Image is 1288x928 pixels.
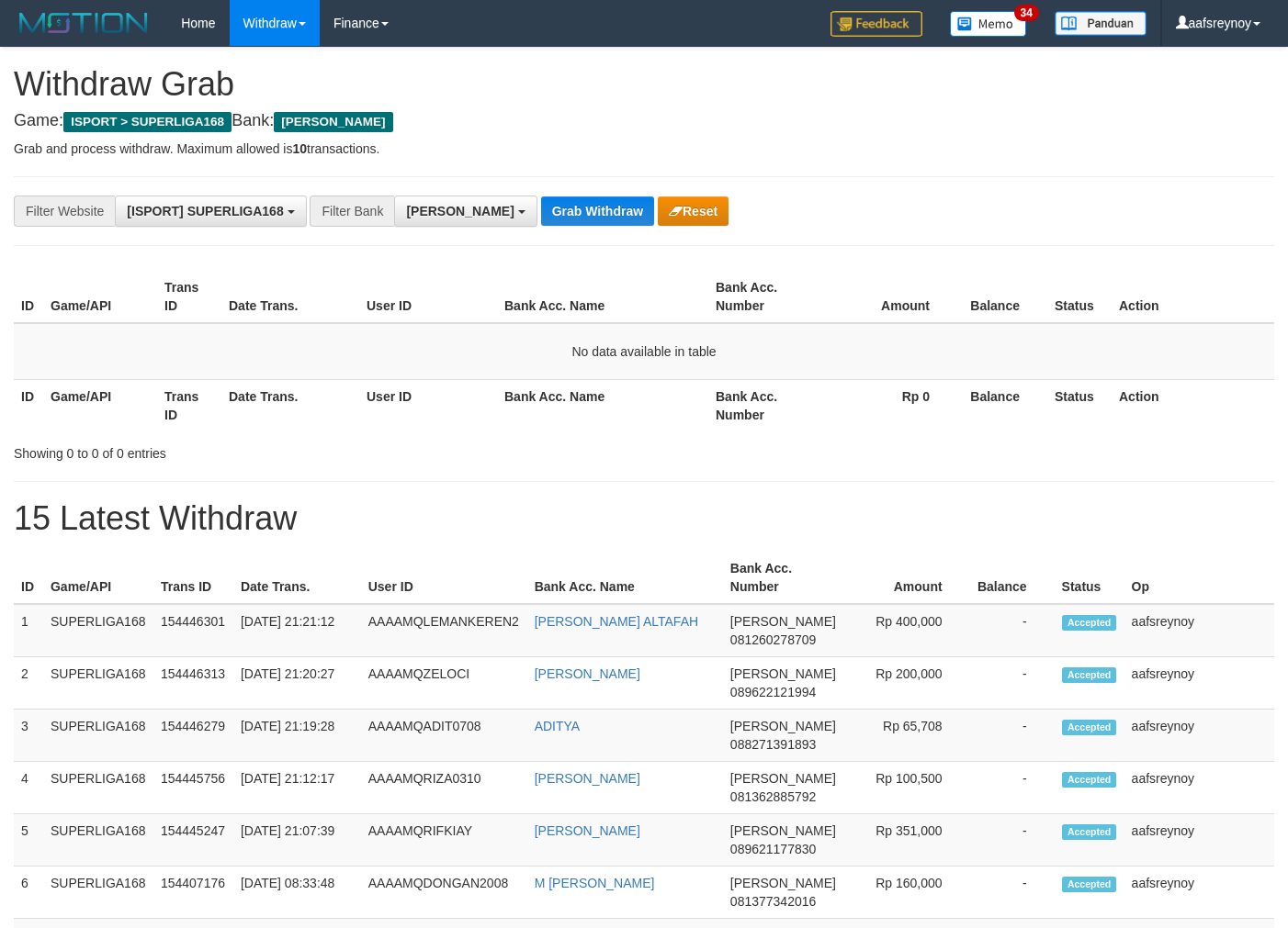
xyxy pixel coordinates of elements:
td: - [970,657,1055,710]
td: Rp 351,000 [843,814,970,867]
th: Rp 0 [822,379,957,431]
span: Accepted [1062,772,1117,788]
th: Bank Acc. Number [708,379,822,431]
td: Rp 400,000 [843,604,970,657]
td: 1 [14,604,43,657]
td: SUPERLIGA168 [43,762,153,814]
td: AAAAMQDONGAN2008 [361,867,527,919]
span: Copy 089622121994 to clipboard [730,685,816,699]
td: AAAAMQADIT0708 [361,710,527,762]
td: [DATE] 21:19:28 [233,710,361,762]
td: aafsreynoy [1124,762,1274,814]
th: Status [1047,271,1112,323]
div: Showing 0 to 0 of 0 entries [14,437,523,463]
td: [DATE] 21:21:12 [233,604,361,657]
a: [PERSON_NAME] [535,823,640,838]
th: ID [14,379,43,431]
span: Copy 089621177830 to clipboard [730,842,816,856]
img: Button%20Memo.svg [950,11,1027,37]
td: - [970,762,1055,814]
th: User ID [359,271,497,323]
td: Rp 65,708 [843,710,970,762]
th: Balance [957,271,1047,323]
td: - [970,814,1055,867]
td: - [970,710,1055,762]
img: Feedback.jpg [830,11,922,37]
span: Accepted [1062,720,1117,735]
th: Status [1055,552,1124,604]
img: panduan.png [1055,11,1147,36]
th: Op [1124,552,1274,604]
td: 154446301 [153,604,233,657]
td: aafsreynoy [1124,814,1274,867]
strong: 10 [292,141,307,156]
td: [DATE] 08:33:48 [233,867,361,919]
td: 3 [14,710,43,762]
a: M [PERSON_NAME] [535,876,655,890]
td: 4 [14,762,43,814]
td: SUPERLIGA168 [43,604,153,657]
td: Rp 160,000 [843,867,970,919]
button: Reset [658,196,729,226]
p: Grab and process withdraw. Maximum allowed is transactions. [14,140,1274,158]
button: [PERSON_NAME] [394,196,537,227]
span: ISPORT > SUPERLIGA168 [63,112,232,132]
td: 6 [14,867,43,919]
span: Accepted [1062,824,1117,840]
button: Grab Withdraw [541,196,654,226]
th: Balance [957,379,1047,431]
span: Copy 081362885792 to clipboard [730,789,816,804]
span: [PERSON_NAME] [274,112,392,132]
span: [ISPORT] SUPERLIGA168 [127,204,283,218]
a: [PERSON_NAME] [535,666,640,681]
td: aafsreynoy [1124,604,1274,657]
th: ID [14,552,43,604]
th: Game/API [43,271,157,323]
td: No data available in table [14,323,1274,380]
td: aafsreynoy [1124,657,1274,710]
td: 5 [14,814,43,867]
td: AAAAMQLEMANKEREN2 [361,604,527,657]
h1: 15 Latest Withdraw [14,500,1274,537]
th: Trans ID [157,379,221,431]
a: ADITYA [535,719,581,733]
th: Bank Acc. Number [723,552,843,604]
td: - [970,604,1055,657]
th: Action [1112,379,1274,431]
th: Action [1112,271,1274,323]
td: 2 [14,657,43,710]
span: [PERSON_NAME] [730,823,836,838]
td: 154445756 [153,762,233,814]
td: 154446279 [153,710,233,762]
h4: Game: Bank: [14,112,1274,130]
th: Bank Acc. Name [497,379,708,431]
span: 34 [1014,5,1039,21]
span: Copy 081377342016 to clipboard [730,894,816,909]
span: [PERSON_NAME] [730,876,836,890]
span: [PERSON_NAME] [730,666,836,681]
th: Date Trans. [233,552,361,604]
td: aafsreynoy [1124,867,1274,919]
td: Rp 100,500 [843,762,970,814]
td: SUPERLIGA168 [43,867,153,919]
td: AAAAMQRIFKIAY [361,814,527,867]
td: SUPERLIGA168 [43,657,153,710]
td: Rp 200,000 [843,657,970,710]
td: [DATE] 21:07:39 [233,814,361,867]
td: AAAAMQRIZA0310 [361,762,527,814]
span: [PERSON_NAME] [730,771,836,786]
td: AAAAMQZELOCI [361,657,527,710]
th: Game/API [43,552,153,604]
th: Balance [970,552,1055,604]
td: 154446313 [153,657,233,710]
span: Accepted [1062,667,1117,683]
th: Bank Acc. Number [708,271,822,323]
div: Filter Website [14,196,115,227]
span: [PERSON_NAME] [730,719,836,733]
th: Date Trans. [221,379,359,431]
button: [ISPORT] SUPERLIGA168 [115,196,306,227]
span: Copy 088271391893 to clipboard [730,737,816,752]
th: Game/API [43,379,157,431]
th: Bank Acc. Name [527,552,723,604]
td: [DATE] 21:20:27 [233,657,361,710]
